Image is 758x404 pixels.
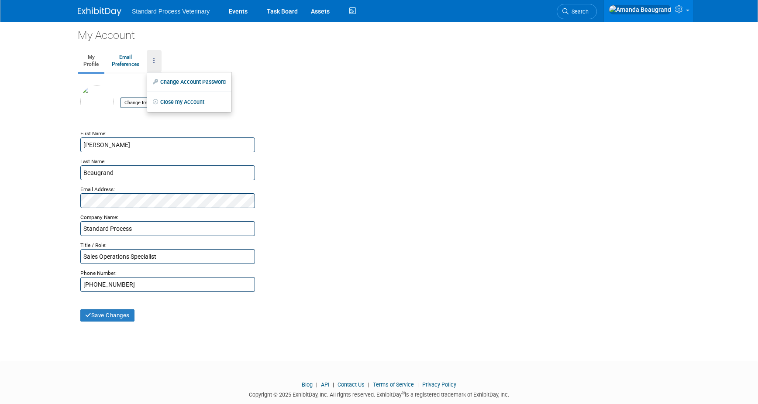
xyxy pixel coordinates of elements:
div: My Account [78,22,680,43]
small: Last Name: [80,158,106,164]
a: Contact Us [338,381,365,388]
a: Privacy Policy [422,381,456,388]
small: Phone Number: [80,270,117,276]
sup: ® [402,390,405,395]
img: ExhibitDay [78,7,121,16]
a: API [321,381,329,388]
small: Title / Role: [80,242,107,248]
small: Company Name: [80,214,118,220]
span: | [314,381,320,388]
a: Change Account Password [147,75,231,89]
a: EmailPreferences [106,50,145,72]
a: Search [557,4,597,19]
a: Terms of Service [373,381,414,388]
small: Email Address: [80,186,115,192]
span: Standard Process Veterinary [132,8,210,15]
a: Close my Account [147,96,231,109]
span: | [331,381,336,388]
span: | [366,381,372,388]
a: MyProfile [78,50,104,72]
span: Search [568,8,589,15]
button: Save Changes [80,309,134,322]
img: Amanda Beaugrand [609,5,672,14]
small: First Name: [80,130,107,137]
span: | [415,381,421,388]
a: Blog [302,381,313,388]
